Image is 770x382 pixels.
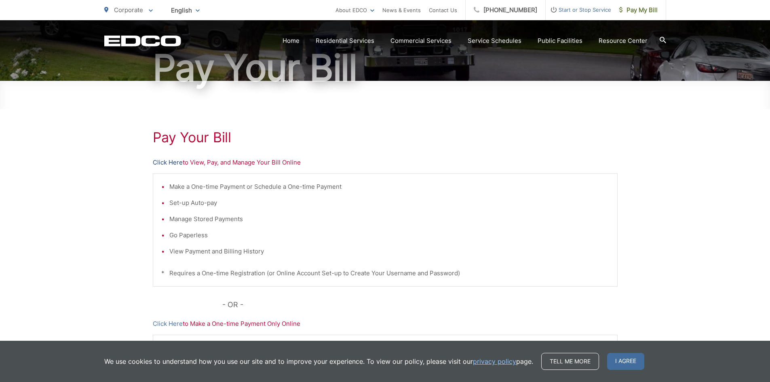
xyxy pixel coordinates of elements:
[599,36,648,46] a: Resource Center
[169,247,609,256] li: View Payment and Billing History
[222,299,618,311] p: - OR -
[169,214,609,224] li: Manage Stored Payments
[161,268,609,278] p: * Requires a One-time Registration (or Online Account Set-up to Create Your Username and Password)
[153,319,183,329] a: Click Here
[104,35,181,46] a: EDCD logo. Return to the homepage.
[607,353,644,370] span: I agree
[153,319,618,329] p: to Make a One-time Payment Only Online
[538,36,582,46] a: Public Facilities
[153,158,183,167] a: Click Here
[382,5,421,15] a: News & Events
[619,5,658,15] span: Pay My Bill
[104,48,666,88] h1: Pay Your Bill
[165,3,206,17] span: English
[169,230,609,240] li: Go Paperless
[104,357,533,366] p: We use cookies to understand how you use our site and to improve your experience. To view our pol...
[335,5,374,15] a: About EDCO
[473,357,516,366] a: privacy policy
[541,353,599,370] a: Tell me more
[114,6,143,14] span: Corporate
[169,198,609,208] li: Set-up Auto-pay
[153,158,618,167] p: to View, Pay, and Manage Your Bill Online
[390,36,451,46] a: Commercial Services
[429,5,457,15] a: Contact Us
[153,129,618,146] h1: Pay Your Bill
[169,182,609,192] li: Make a One-time Payment or Schedule a One-time Payment
[316,36,374,46] a: Residential Services
[468,36,521,46] a: Service Schedules
[283,36,300,46] a: Home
